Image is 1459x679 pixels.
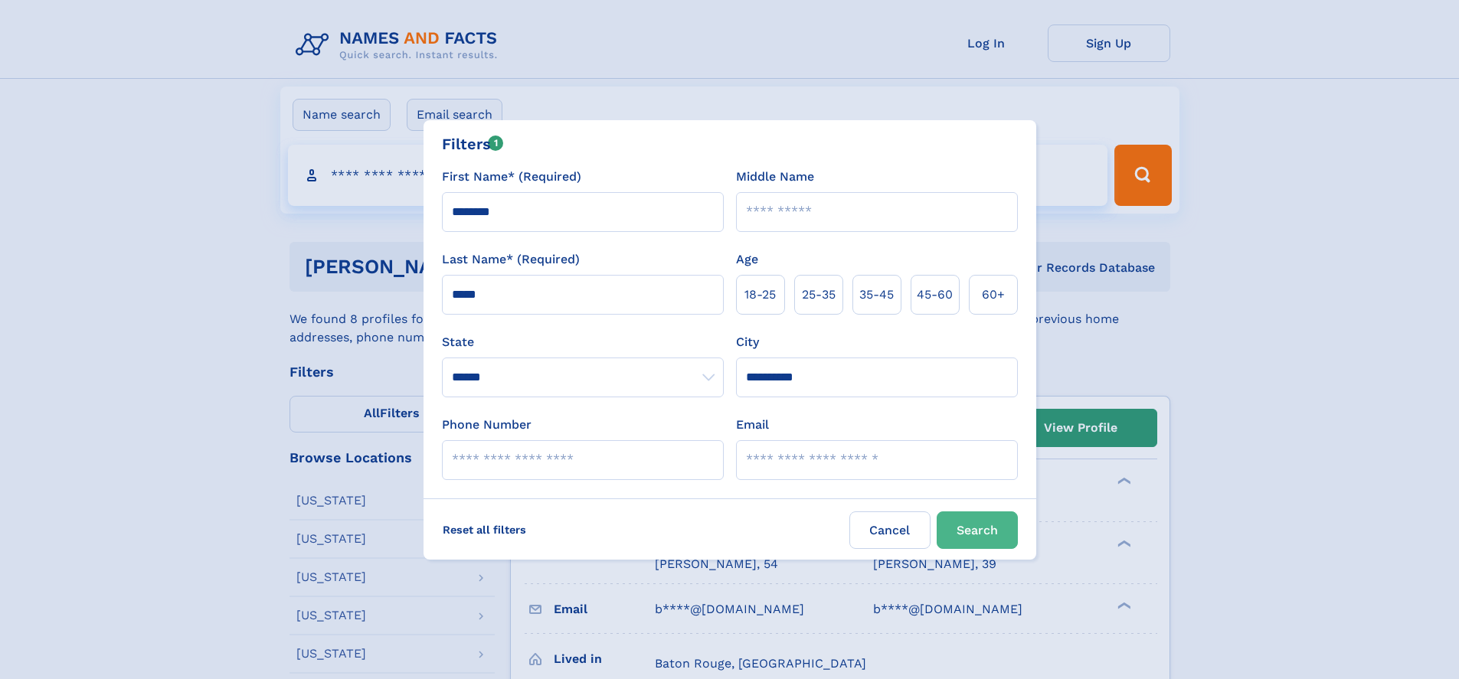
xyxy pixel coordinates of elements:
[859,286,894,304] span: 35‑45
[937,511,1018,549] button: Search
[982,286,1005,304] span: 60+
[744,286,776,304] span: 18‑25
[802,286,836,304] span: 25‑35
[736,333,759,351] label: City
[849,511,931,549] label: Cancel
[736,168,814,186] label: Middle Name
[442,168,581,186] label: First Name* (Required)
[736,250,758,269] label: Age
[433,511,536,548] label: Reset all filters
[442,333,724,351] label: State
[736,416,769,434] label: Email
[917,286,953,304] span: 45‑60
[442,132,504,155] div: Filters
[442,250,580,269] label: Last Name* (Required)
[442,416,532,434] label: Phone Number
